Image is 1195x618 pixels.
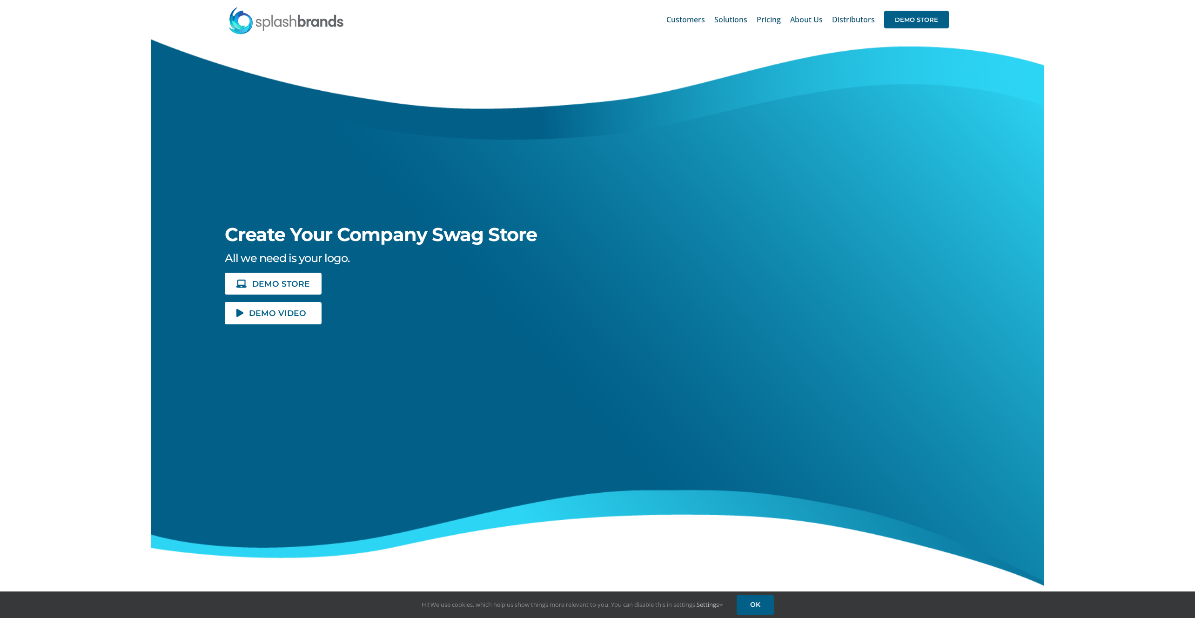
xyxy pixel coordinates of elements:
[225,251,349,265] span: All we need is your logo.
[714,16,747,23] span: Solutions
[737,595,774,615] a: OK
[228,7,344,34] img: SplashBrands.com Logo
[884,11,949,28] span: DEMO STORE
[666,5,949,34] nav: Main Menu
[757,16,781,23] span: Pricing
[790,16,823,23] span: About Us
[697,600,723,609] a: Settings
[757,5,781,34] a: Pricing
[832,5,875,34] a: Distributors
[252,280,310,288] span: DEMO STORE
[666,16,705,23] span: Customers
[422,600,723,609] span: Hi! We use cookies, which help us show things more relevant to you. You can disable this in setti...
[832,16,875,23] span: Distributors
[225,223,537,246] span: Create Your Company Swag Store
[249,309,306,317] span: DEMO VIDEO
[666,5,705,34] a: Customers
[225,273,322,295] a: DEMO STORE
[884,5,949,34] a: DEMO STORE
